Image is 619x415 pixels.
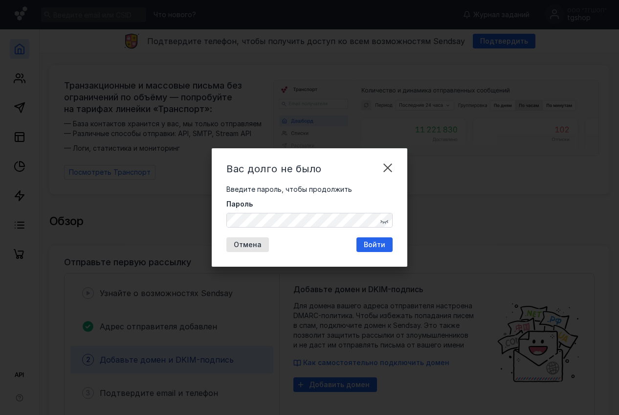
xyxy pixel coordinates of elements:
div: Введите пароль, чтобы продолжить [226,184,393,199]
span: Пароль [226,199,253,209]
button: Отмена [226,237,269,252]
span: Вас долго не было [226,163,322,175]
span: Отмена [234,241,262,249]
button: Войти [356,237,393,252]
span: Войти [364,241,385,249]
